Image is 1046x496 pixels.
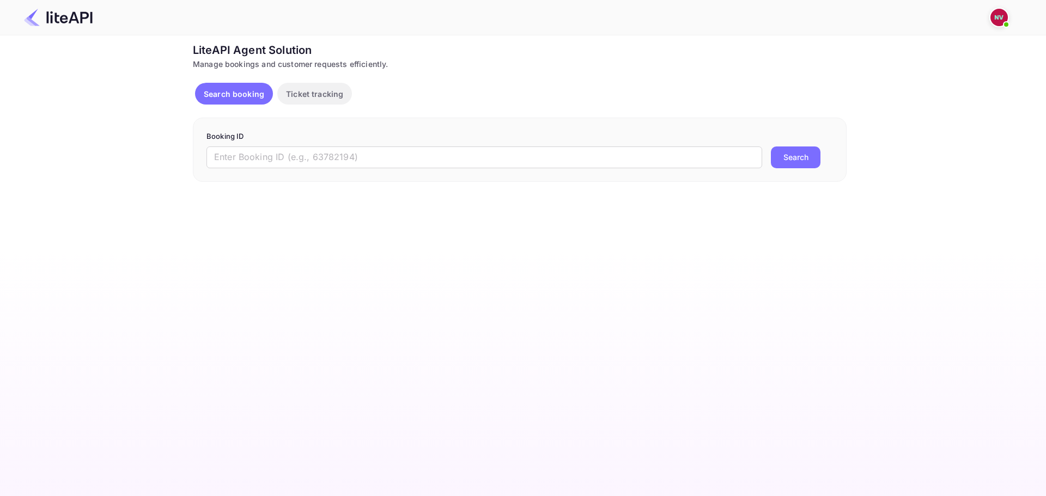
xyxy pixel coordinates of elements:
[206,146,762,168] input: Enter Booking ID (e.g., 63782194)
[193,42,847,58] div: LiteAPI Agent Solution
[193,58,847,70] div: Manage bookings and customer requests efficiently.
[206,131,833,142] p: Booking ID
[990,9,1008,26] img: Nicholas Valbusa
[286,88,343,100] p: Ticket tracking
[204,88,264,100] p: Search booking
[24,9,93,26] img: LiteAPI Logo
[771,146,820,168] button: Search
